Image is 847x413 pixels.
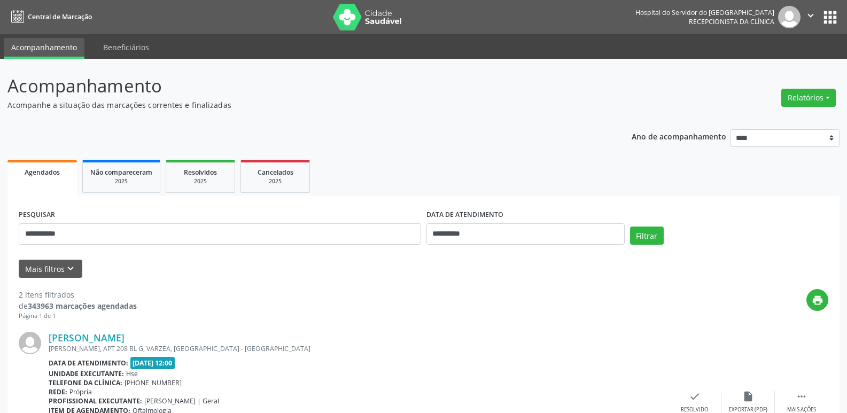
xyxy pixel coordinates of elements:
div: 2025 [248,177,302,185]
div: 2025 [90,177,152,185]
div: de [19,300,137,311]
label: PESQUISAR [19,207,55,223]
span: Recepcionista da clínica [689,17,774,26]
a: Central de Marcação [7,8,92,26]
a: [PERSON_NAME] [49,332,125,344]
button: Mais filtroskeyboard_arrow_down [19,260,82,278]
i: print [812,294,823,306]
span: Não compareceram [90,168,152,177]
span: [PERSON_NAME] | Geral [144,396,219,406]
span: Central de Marcação [28,12,92,21]
b: Data de atendimento: [49,359,128,368]
button:  [801,6,821,28]
p: Ano de acompanhamento [632,129,726,143]
span: Hse [126,369,138,378]
div: Hospital do Servidor do [GEOGRAPHIC_DATA] [635,8,774,17]
span: [DATE] 12:00 [130,357,175,369]
div: 2 itens filtrados [19,289,137,300]
i:  [805,10,817,21]
div: Página 1 de 1 [19,311,137,321]
b: Unidade executante: [49,369,124,378]
b: Profissional executante: [49,396,142,406]
p: Acompanhamento [7,73,590,99]
label: DATA DE ATENDIMENTO [426,207,503,223]
span: Resolvidos [184,168,217,177]
div: [PERSON_NAME], APT 208 BL G, VARZEA, [GEOGRAPHIC_DATA] - [GEOGRAPHIC_DATA] [49,344,668,353]
b: Rede: [49,387,67,396]
span: Agendados [25,168,60,177]
i:  [796,391,807,402]
i: keyboard_arrow_down [65,263,76,275]
i: check [689,391,701,402]
i: insert_drive_file [742,391,754,402]
button: Relatórios [781,89,836,107]
strong: 343963 marcações agendadas [28,301,137,311]
div: 2025 [174,177,227,185]
span: [PHONE_NUMBER] [125,378,182,387]
a: Beneficiários [96,38,157,57]
img: img [19,332,41,354]
p: Acompanhe a situação das marcações correntes e finalizadas [7,99,590,111]
button: print [806,289,828,311]
span: Própria [69,387,92,396]
button: apps [821,8,840,27]
a: Acompanhamento [4,38,84,59]
img: img [778,6,801,28]
span: Cancelados [258,168,293,177]
button: Filtrar [630,227,664,245]
b: Telefone da clínica: [49,378,122,387]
